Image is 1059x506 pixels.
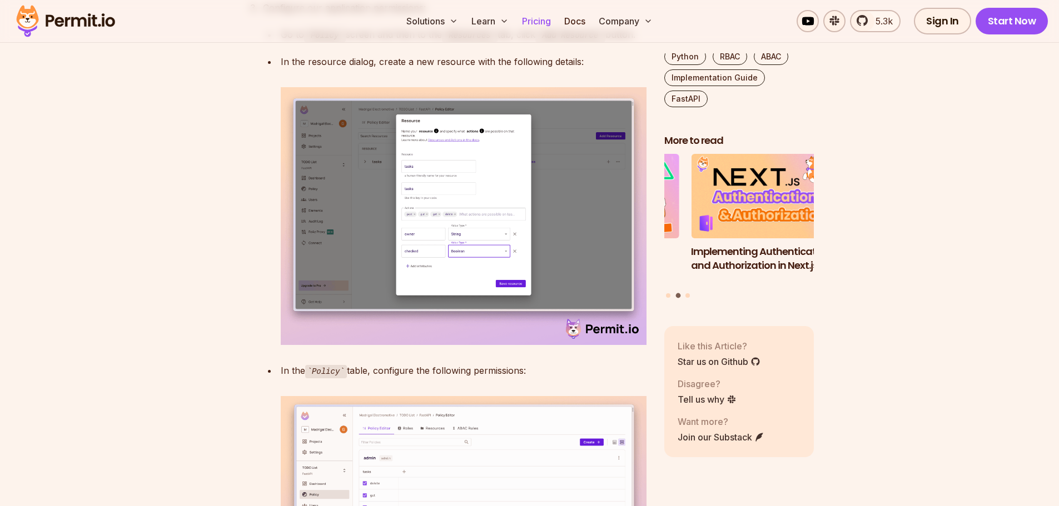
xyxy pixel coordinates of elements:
[850,10,901,32] a: 5.3k
[678,415,764,428] p: Want more?
[305,365,347,378] code: Policy
[691,245,841,273] h3: Implementing Authentication and Authorization in Next.js
[518,10,555,32] a: Pricing
[685,293,690,298] button: Go to slide 3
[529,245,679,273] h3: Implementing Multi-Tenant RBAC in Nuxt.js
[976,8,1048,34] a: Start Now
[402,10,463,32] button: Solutions
[869,14,893,28] span: 5.3k
[664,134,814,148] h2: More to read
[281,363,647,379] p: In the table, configure the following permissions:
[594,10,657,32] button: Company
[664,91,708,107] a: FastAPI
[691,154,841,287] a: Implementing Authentication and Authorization in Next.jsImplementing Authentication and Authoriza...
[467,10,513,32] button: Learn
[281,87,647,345] img: Create Resource.png
[664,154,814,300] div: Posts
[666,293,670,298] button: Go to slide 1
[281,54,647,69] p: In the resource dialog, create a new resource with the following details:
[678,377,737,390] p: Disagree?
[11,2,120,40] img: Permit logo
[691,154,841,239] img: Implementing Authentication and Authorization in Next.js
[664,48,706,65] a: Python
[713,48,747,65] a: RBAC
[754,48,788,65] a: ABAC
[678,355,760,368] a: Star us on Github
[664,69,765,86] a: Implementation Guide
[678,393,737,406] a: Tell us why
[678,430,764,444] a: Join our Substack
[678,339,760,353] p: Like this Article?
[691,154,841,287] li: 2 of 3
[914,8,971,34] a: Sign In
[560,10,590,32] a: Docs
[529,154,679,287] li: 1 of 3
[675,293,680,298] button: Go to slide 2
